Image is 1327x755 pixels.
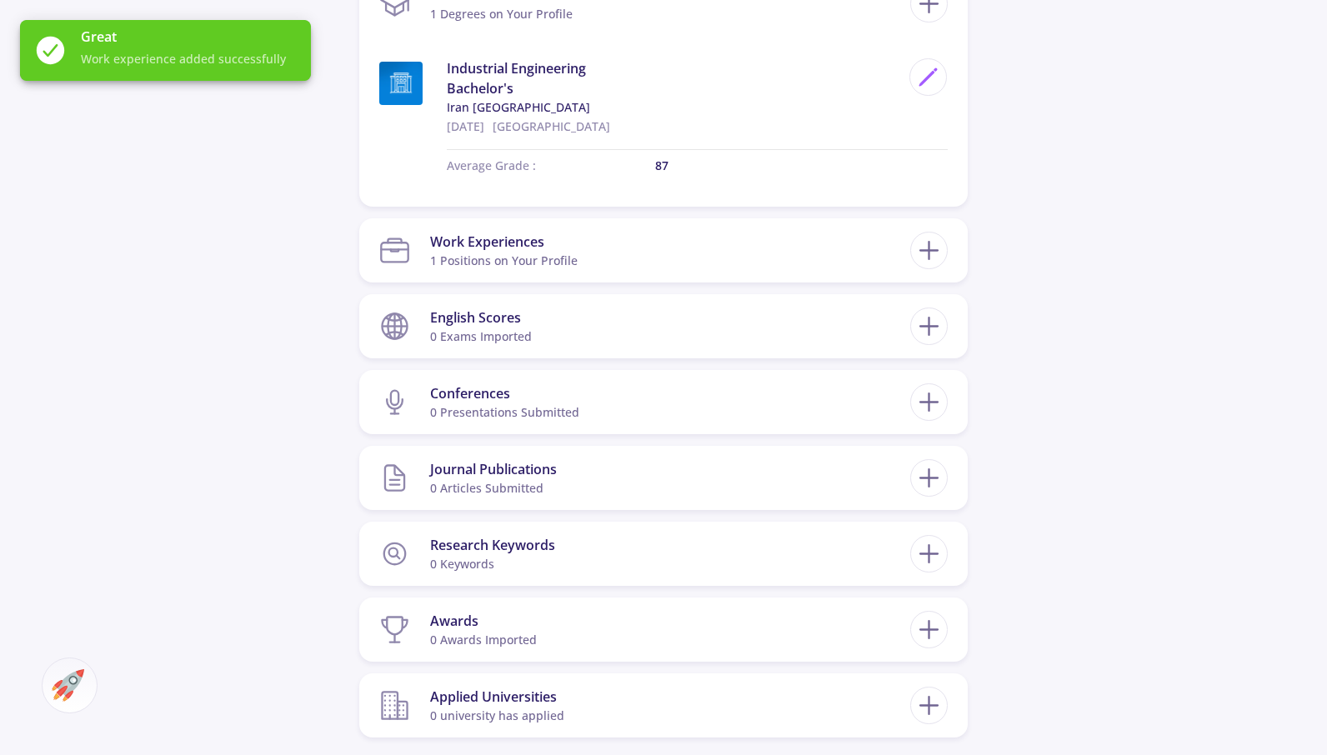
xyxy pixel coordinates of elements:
[52,669,84,702] img: ac-market
[447,58,900,78] span: Industrial Engineering
[430,611,537,631] div: Awards
[430,232,578,252] div: Work Experiences
[655,157,948,174] p: 87
[430,459,557,479] div: Journal Publications
[447,118,484,134] span: [DATE]
[447,78,900,98] span: Bachelor's
[493,118,610,134] span: [GEOGRAPHIC_DATA]
[430,252,578,269] div: 1 Positions on Your Profile
[430,555,555,572] div: 0 keywords
[430,403,579,421] div: 0 presentations submitted
[379,62,423,105] img: University.jpg
[81,50,298,67] span: Work experience added successfully
[430,327,532,345] div: 0 exams imported
[430,479,557,497] div: 0 articles submitted
[430,307,532,327] div: English Scores
[447,157,655,174] p: Average Grade :
[430,5,573,22] div: 1 Degrees on Your Profile
[81,27,298,47] span: Great
[430,383,579,403] div: Conferences
[430,631,537,648] div: 0 awards imported
[447,98,900,116] span: Iran [GEOGRAPHIC_DATA]
[430,535,555,555] div: Research Keywords
[430,687,564,707] div: Applied Universities
[430,707,564,723] span: 0 university has applied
